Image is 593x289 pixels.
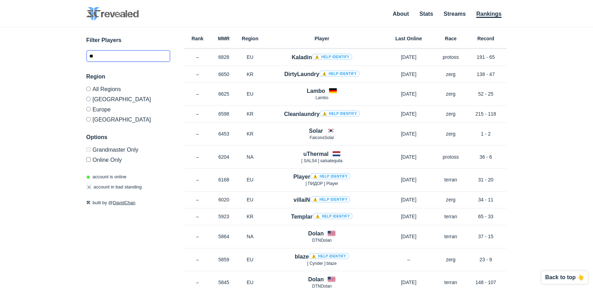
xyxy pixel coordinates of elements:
p: KR [237,130,263,137]
p: 6020 [211,196,237,203]
p: 5864 [211,233,237,240]
h4: Kaladin [292,53,352,61]
span: ☠️ [86,184,92,190]
p: 215 - 118 [465,110,507,117]
p: zerg [437,71,465,78]
p: [DATE] [381,233,437,240]
p: terran [437,233,465,240]
h4: uThermal [303,150,328,158]
p: 6453 [211,130,237,137]
p: 1 - 2 [465,130,507,137]
p: – [184,71,211,78]
p: 23 - 9 [465,256,507,263]
h4: Solar [309,127,323,135]
p: KR [237,110,263,117]
p: 6650 [211,71,237,78]
h6: Race [437,36,465,41]
a: ⚠️ Help identify [319,70,360,77]
p: protoss [437,153,465,160]
a: Streams [444,11,466,17]
p: terran [437,213,465,220]
p: 6625 [211,90,237,97]
label: Only Show accounts currently in Grandmaster [86,147,170,154]
p: EU [237,196,263,203]
p: EU [237,176,263,183]
p: account is online [86,173,127,180]
span: FalconsSolar [309,135,334,140]
p: KR [237,213,263,220]
p: – [184,233,211,240]
p: – [184,176,211,183]
p: 52 - 25 [465,90,507,97]
span: [ ПИДOP ] Player [306,181,338,186]
p: 6828 [211,54,237,61]
a: Rankings [476,11,502,18]
p: – [184,256,211,263]
h6: Player [263,36,381,41]
h6: Rank [184,36,211,41]
p: zerg [437,130,465,137]
h6: Last Online [381,36,437,41]
p: EU [237,256,263,263]
p: built by @ [86,199,170,206]
label: [GEOGRAPHIC_DATA] [86,114,170,123]
p: zerg [437,110,465,117]
label: [GEOGRAPHIC_DATA] [86,94,170,104]
h4: Dolan [308,229,323,238]
h4: DirtyLaundry [284,70,359,78]
a: About [393,11,409,17]
p: – [184,54,211,61]
p: – [184,90,211,97]
p: – [184,196,211,203]
label: All Regions [86,87,170,94]
p: – [184,279,211,286]
h4: villaiN [294,196,350,204]
p: 65 - 33 [465,213,507,220]
p: [DATE] [381,176,437,183]
p: 31 - 20 [465,176,507,183]
span: [ SALS4 ] salsatequila [301,158,342,163]
a: ⚠️ Help identify [312,54,352,60]
p: NA [237,233,263,240]
p: terran [437,176,465,183]
label: Only show accounts currently laddering [86,154,170,163]
p: – [184,130,211,137]
h6: Record [465,36,507,41]
p: terran [437,279,465,286]
p: EU [237,279,263,286]
p: 36 - 6 [465,153,507,160]
img: SC2 Revealed [86,7,139,21]
span: Lambo [315,95,328,100]
p: [DATE] [381,153,437,160]
a: DavidChan [113,200,135,205]
label: Europe [86,104,170,114]
p: 138 - 47 [465,71,507,78]
p: 5923 [211,213,237,220]
p: account in bad standing [86,184,142,191]
p: zerg [437,196,465,203]
input: [GEOGRAPHIC_DATA] [86,117,91,122]
h3: Filter Players [86,36,170,44]
p: 148 - 107 [465,279,507,286]
p: – [184,213,211,220]
p: protoss [437,54,465,61]
span: ◉ [86,174,90,179]
p: 37 - 15 [465,233,507,240]
p: 6598 [211,110,237,117]
p: [DATE] [381,213,437,220]
h4: Lambo [307,87,325,95]
p: Back to top 👆 [545,275,584,280]
p: EU [237,90,263,97]
p: 6204 [211,153,237,160]
p: KR [237,71,263,78]
p: zerg [437,256,465,263]
p: [DATE] [381,279,437,286]
h4: Templar [291,213,353,221]
h4: blaze [295,253,349,261]
p: [DATE] [381,196,437,203]
p: [DATE] [381,90,437,97]
p: 34 - 11 [465,196,507,203]
input: [GEOGRAPHIC_DATA] [86,97,91,101]
p: 191 - 65 [465,54,507,61]
h4: Cleanlaundry [284,110,360,118]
